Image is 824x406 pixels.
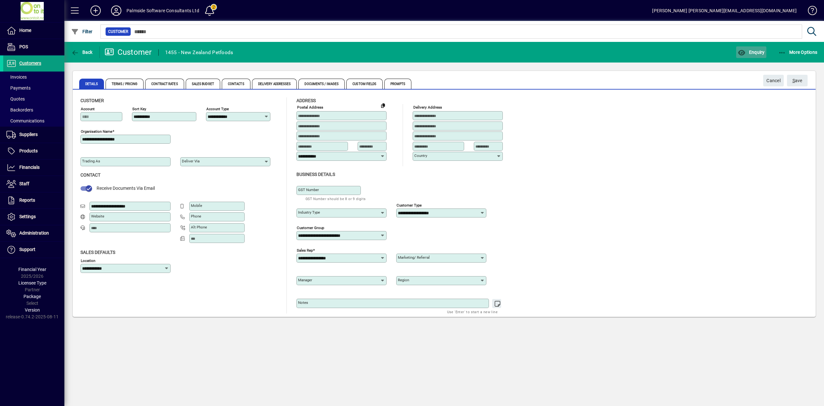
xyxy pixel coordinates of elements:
mat-hint: Use 'Enter' to start a new line [447,308,498,315]
span: Version [25,307,40,313]
span: Quotes [6,96,25,101]
button: Profile [106,5,126,16]
span: Contact [80,172,100,178]
span: Documents / Images [298,79,345,89]
a: Suppliers [3,127,64,143]
mat-label: Industry type [298,210,320,215]
span: Home [19,28,31,33]
span: Backorders [6,107,33,112]
span: Payments [6,85,31,91]
span: Financial Year [18,267,46,272]
span: Custom Fields [346,79,382,89]
mat-label: GST Number [298,188,319,192]
span: Receive Documents Via Email [97,186,155,191]
a: Financials [3,159,64,176]
mat-label: Organisation name [81,129,112,134]
mat-label: Account [81,107,95,111]
button: Add [85,5,106,16]
span: Contacts [222,79,250,89]
mat-label: Phone [191,214,201,218]
mat-label: Country [414,153,427,158]
span: Filter [71,29,93,34]
span: Sales Budget [186,79,220,89]
mat-label: Website [91,214,104,218]
span: Administration [19,230,49,236]
span: ave [792,75,802,86]
button: Save [787,75,808,86]
a: Support [3,242,64,258]
mat-label: Sort key [132,107,146,111]
a: Products [3,143,64,159]
a: Communications [3,115,64,126]
mat-label: Sales rep [297,248,313,252]
span: Staff [19,181,29,186]
span: Support [19,247,35,252]
span: Back [71,50,93,55]
a: Payments [3,82,64,93]
span: Contract Rates [145,79,184,89]
mat-label: Marketing/ Referral [398,255,430,260]
mat-label: Location [81,258,95,263]
span: Suppliers [19,132,38,137]
button: More Options [777,46,819,58]
a: Staff [3,176,64,192]
span: Package [23,294,41,299]
span: Prompts [384,79,412,89]
a: Reports [3,192,64,208]
span: More Options [778,50,818,55]
mat-label: Account Type [206,107,229,111]
mat-label: Customer type [397,203,422,207]
mat-label: Notes [298,300,308,305]
button: Filter [70,26,94,37]
mat-label: Alt Phone [191,225,207,229]
span: Customer [108,28,128,35]
a: Administration [3,225,64,241]
span: Licensee Type [18,280,46,285]
a: POS [3,39,64,55]
span: Products [19,148,38,153]
a: Home [3,23,64,39]
button: Back [70,46,94,58]
div: 1455 - New Zealand Petfoods [165,47,233,58]
a: Knowledge Base [803,1,816,22]
span: S [792,78,795,83]
button: Enquiry [736,46,766,58]
mat-label: Manager [298,278,312,282]
span: Sales defaults [80,250,115,255]
mat-label: Region [398,278,409,282]
span: Enquiry [738,50,764,55]
button: Cancel [763,75,784,86]
span: Reports [19,198,35,203]
span: Delivery Addresses [252,79,297,89]
app-page-header-button: Back [64,46,100,58]
span: Details [79,79,104,89]
a: Backorders [3,104,64,115]
span: Customers [19,61,41,66]
span: Customer [80,98,104,103]
div: Palmside Software Consultants Ltd [126,5,199,16]
span: Invoices [6,74,27,80]
button: Copy to Delivery address [378,100,388,111]
a: Invoices [3,72,64,82]
mat-label: Mobile [191,203,202,208]
span: Financials [19,165,40,170]
a: Settings [3,209,64,225]
a: Quotes [3,93,64,104]
span: Communications [6,118,44,123]
span: Settings [19,214,36,219]
mat-label: Customer group [297,225,324,230]
span: Terms / Pricing [106,79,144,89]
span: Address [296,98,316,103]
mat-hint: GST Number should be 8 or 9 digits [305,195,366,202]
span: POS [19,44,28,49]
div: Customer [105,47,152,57]
mat-label: Deliver via [182,159,200,163]
mat-label: Trading as [82,159,100,163]
div: [PERSON_NAME] [PERSON_NAME][EMAIL_ADDRESS][DOMAIN_NAME] [652,5,797,16]
span: Business details [296,172,335,177]
span: Cancel [766,75,781,86]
